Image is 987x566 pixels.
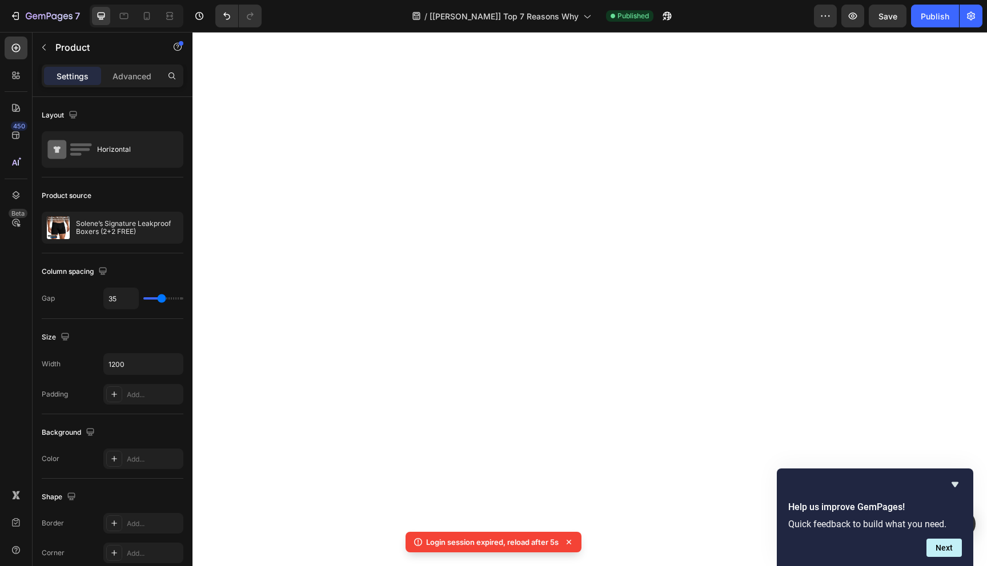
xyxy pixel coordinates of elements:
div: Horizontal [97,136,167,163]
img: product feature img [47,216,70,239]
p: Product [55,41,153,54]
div: Add... [127,548,180,559]
div: Product source [42,191,91,201]
div: Undo/Redo [215,5,262,27]
div: Add... [127,390,180,400]
div: Publish [921,10,949,22]
div: Width [42,359,61,369]
button: Save [869,5,906,27]
div: Size [42,330,72,345]
div: 450 [11,122,27,131]
button: Publish [911,5,959,27]
button: Hide survey [948,478,962,491]
div: Padding [42,389,68,399]
button: 7 [5,5,85,27]
div: Gap [42,293,55,304]
span: / [424,10,427,22]
div: Background [42,425,97,440]
h2: Help us improve GemPages! [788,500,962,514]
div: Column spacing [42,264,110,280]
div: Corner [42,548,65,558]
p: 7 [75,9,80,23]
span: [[PERSON_NAME]] Top 7 Reasons Why [430,10,579,22]
p: Solene’s Signature Leakproof Boxers (2+2 FREE) [76,220,178,236]
button: Next question [926,539,962,557]
div: Add... [127,454,180,464]
div: Color [42,454,59,464]
div: Add... [127,519,180,529]
input: Auto [104,288,138,309]
p: Advanced [113,70,151,82]
span: Save [878,11,897,21]
div: Shape [42,490,78,505]
div: Beta [9,209,27,218]
p: Login session expired, reload after 5s [426,536,559,548]
input: Auto [104,354,183,374]
p: Quick feedback to build what you need. [788,519,962,529]
div: Layout [42,108,80,123]
p: Settings [57,70,89,82]
iframe: Design area [192,32,987,566]
div: Help us improve GemPages! [788,478,962,557]
span: Published [617,11,649,21]
div: Border [42,518,64,528]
